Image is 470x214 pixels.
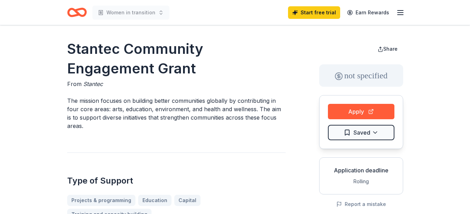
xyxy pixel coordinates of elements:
[328,125,394,140] button: Saved
[328,104,394,119] button: Apply
[67,4,87,21] a: Home
[138,195,171,206] a: Education
[174,195,201,206] a: Capital
[325,166,397,174] div: Application deadline
[343,6,393,19] a: Earn Rewards
[325,177,397,186] div: Rolling
[336,200,386,208] button: Report a mistake
[67,195,135,206] a: Projects & programming
[67,80,286,88] div: From
[92,6,169,20] button: Women in transition
[67,39,286,78] h1: Stantec Community Engagement Grant
[319,64,403,87] div: not specified
[383,46,398,52] span: Share
[67,175,286,186] h2: Type of Support
[372,42,403,56] button: Share
[288,6,340,19] a: Start free trial
[67,97,286,130] p: The mission focuses on building better communities globally by contributing in four core areas: a...
[353,128,370,137] span: Saved
[106,8,155,17] span: Women in transition
[83,80,103,87] span: Stantec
